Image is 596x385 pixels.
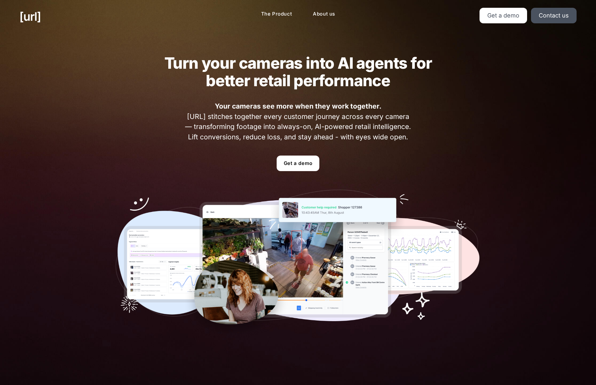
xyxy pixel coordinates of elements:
a: Contact us [531,8,577,23]
a: Get a demo [480,8,527,23]
span: [URL] stitches together every customer journey across every camera — transforming footage into al... [183,101,413,142]
a: About us [308,8,340,20]
h2: Turn your cameras into AI agents for better retail performance [151,54,445,89]
a: The Product [256,8,297,20]
strong: Your cameras see more when they work together. [215,102,381,110]
img: Our tools [116,190,480,338]
a: [URL] [19,8,41,25]
a: Get a demo [277,156,319,171]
